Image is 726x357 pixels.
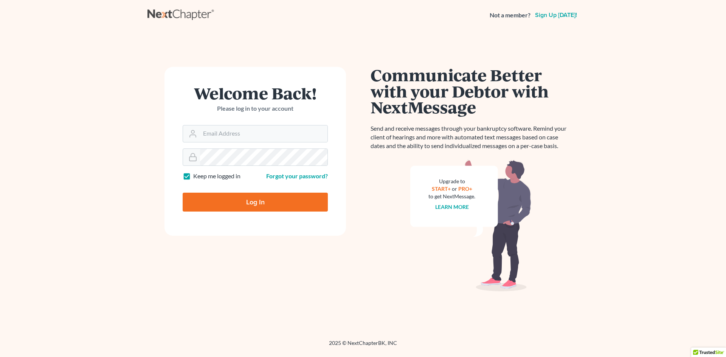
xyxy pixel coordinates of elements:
p: Send and receive messages through your bankruptcy software. Remind your client of hearings and mo... [371,124,571,150]
a: PRO+ [458,185,472,192]
a: START+ [432,185,451,192]
div: to get NextMessage. [428,193,475,200]
strong: Not a member? [490,11,531,20]
h1: Communicate Better with your Debtor with NextMessage [371,67,571,115]
a: Learn more [435,204,469,210]
h1: Welcome Back! [183,85,328,101]
span: or [452,185,457,192]
img: nextmessage_bg-59042aed3d76b12b5cd301f8e5b87938c9018125f34e5fa2b7a6b67550977c72.svg [410,159,531,292]
div: Upgrade to [428,178,475,185]
a: Sign up [DATE]! [534,12,579,18]
label: Keep me logged in [193,172,240,181]
div: 2025 © NextChapterBK, INC [147,339,579,353]
input: Log In [183,193,328,212]
a: Forgot your password? [266,172,328,179]
p: Please log in to your account [183,104,328,113]
input: Email Address [200,125,327,142]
